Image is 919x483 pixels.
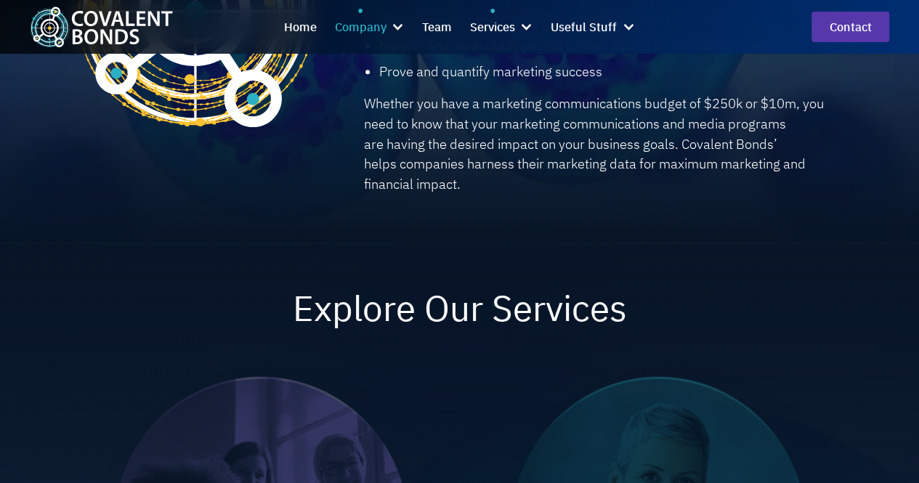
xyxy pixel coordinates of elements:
[77,290,841,325] h2: Explore Our Services
[284,9,317,44] a: Home
[379,62,842,82] li: Prove and quantify marketing success
[30,7,173,47] a: home
[551,9,635,44] div: Useful Stuff
[551,17,617,36] div: Useful Stuff
[470,9,533,44] div: Services
[422,9,452,44] a: Team
[30,7,173,47] img: Covalent Bonds White / Teal Logo
[335,9,405,44] div: Company
[811,12,889,41] a: contact
[364,94,842,195] p: Whether you have a marketing communications budget of $250k or $10m, you need to know that your m...
[422,17,452,36] div: Team
[470,17,515,36] div: Services
[335,17,386,36] div: Company
[702,326,919,483] iframe: Chat Widget
[284,17,317,36] div: Home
